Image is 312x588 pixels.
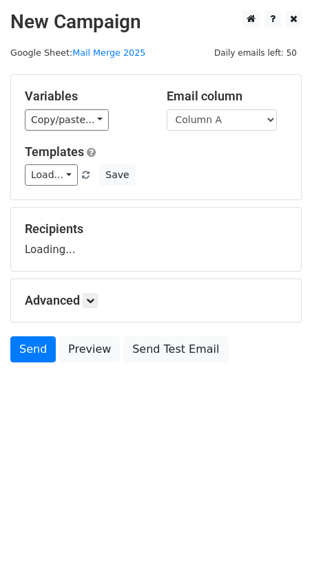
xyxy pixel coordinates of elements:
[167,89,288,104] h5: Email column
[59,336,120,362] a: Preview
[25,89,146,104] h5: Variables
[25,164,78,186] a: Load...
[25,293,287,308] h5: Advanced
[25,221,287,237] h5: Recipients
[72,47,145,58] a: Mail Merge 2025
[123,336,228,362] a: Send Test Email
[10,336,56,362] a: Send
[25,109,109,131] a: Copy/paste...
[10,47,145,58] small: Google Sheet:
[25,144,84,159] a: Templates
[10,10,302,34] h2: New Campaign
[209,45,302,61] span: Daily emails left: 50
[25,221,287,257] div: Loading...
[99,164,135,186] button: Save
[209,47,302,58] a: Daily emails left: 50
